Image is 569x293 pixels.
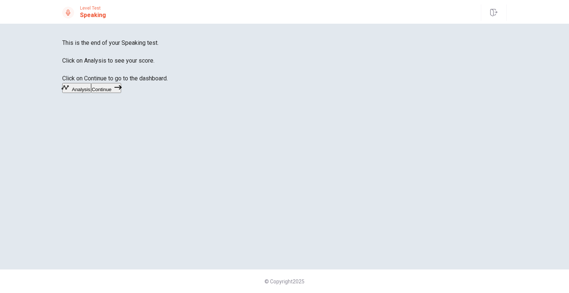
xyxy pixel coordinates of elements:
[62,86,91,93] a: Analysis
[91,86,121,93] a: Continue
[62,39,168,82] span: This is the end of your Speaking test. Click on Analysis to see your score. Click on Continue to ...
[264,279,305,284] span: © Copyright 2025
[80,6,106,11] span: Level Test
[62,83,91,93] button: Analysis
[91,83,121,93] button: Continue
[80,11,106,20] h1: Speaking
